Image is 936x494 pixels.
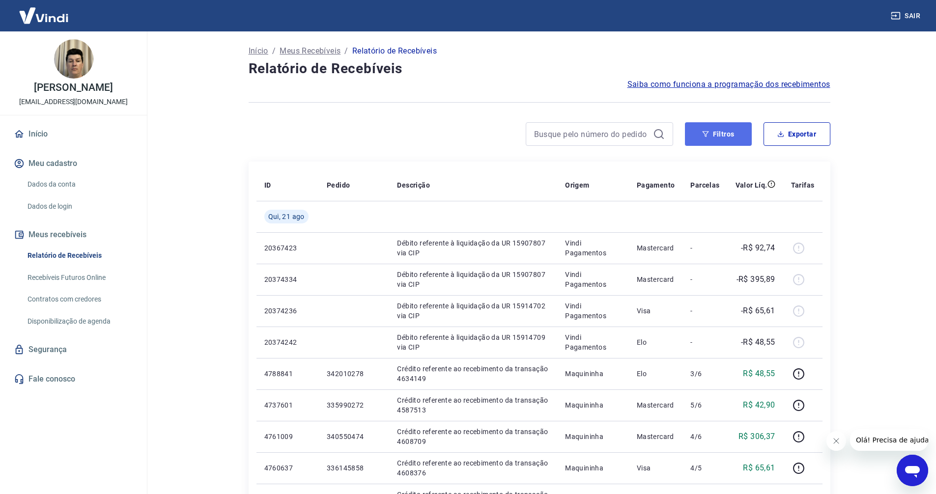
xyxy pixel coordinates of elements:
[24,311,135,331] a: Disponibilização de agenda
[397,364,549,384] p: Crédito referente ao recebimento da transação 4634149
[327,400,382,410] p: 335990272
[690,400,719,410] p: 5/6
[738,431,775,442] p: R$ 306,37
[741,242,775,254] p: -R$ 92,74
[327,180,350,190] p: Pedido
[12,368,135,390] a: Fale conosco
[327,463,382,473] p: 336145858
[637,432,675,441] p: Mastercard
[327,369,382,379] p: 342010278
[24,268,135,288] a: Recebíveis Futuros Online
[12,0,76,30] img: Vindi
[264,180,271,190] p: ID
[743,399,775,411] p: R$ 42,90
[264,306,311,316] p: 20374236
[249,59,830,79] h4: Relatório de Recebíveis
[690,243,719,253] p: -
[690,337,719,347] p: -
[850,429,928,451] iframe: Mensagem da empresa
[637,306,675,316] p: Visa
[24,196,135,217] a: Dados de login
[249,45,268,57] a: Início
[685,122,752,146] button: Filtros
[12,153,135,174] button: Meu cadastro
[565,369,621,379] p: Maquininha
[565,180,589,190] p: Origem
[327,432,382,441] p: 340550474
[264,432,311,441] p: 4761009
[627,79,830,90] a: Saiba como funciona a programação dos recebimentos
[764,122,830,146] button: Exportar
[280,45,340,57] a: Meus Recebíveis
[690,274,719,284] p: -
[565,238,621,258] p: Vindi Pagamentos
[54,39,93,79] img: a0d6d0c1-e47e-4c40-a8ef-9f309724d7bf.jpeg
[741,305,775,317] p: -R$ 65,61
[12,339,135,360] a: Segurança
[24,174,135,194] a: Dados da conta
[690,463,719,473] p: 4/5
[397,332,549,352] p: Débito referente à liquidação da UR 15914709 via CIP
[397,238,549,258] p: Débito referente à liquidação da UR 15907807 via CIP
[690,369,719,379] p: 3/6
[565,332,621,352] p: Vindi Pagamentos
[690,306,719,316] p: -
[19,97,128,107] p: [EMAIL_ADDRESS][DOMAIN_NAME]
[565,400,621,410] p: Maquininha
[565,301,621,321] p: Vindi Pagamentos
[12,224,135,246] button: Meus recebíveis
[690,432,719,441] p: 4/6
[897,455,928,486] iframe: Botão para abrir a janela de mensagens
[737,274,775,285] p: -R$ 395,89
[264,400,311,410] p: 4737601
[637,274,675,284] p: Mastercard
[826,431,846,451] iframe: Fechar mensagem
[397,301,549,321] p: Débito referente à liquidação da UR 15914702 via CIP
[637,243,675,253] p: Mastercard
[743,462,775,474] p: R$ 65,61
[565,463,621,473] p: Maquininha
[397,395,549,415] p: Crédito referente ao recebimento da transação 4587513
[889,7,924,25] button: Sair
[743,368,775,380] p: R$ 48,55
[264,274,311,284] p: 20374334
[344,45,348,57] p: /
[352,45,437,57] p: Relatório de Recebíveis
[397,180,430,190] p: Descrição
[397,427,549,446] p: Crédito referente ao recebimento da transação 4608709
[24,246,135,266] a: Relatório de Recebíveis
[741,336,775,348] p: -R$ 48,55
[24,289,135,309] a: Contratos com credores
[264,463,311,473] p: 4760637
[637,337,675,347] p: Elo
[12,123,135,145] a: Início
[565,432,621,441] p: Maquininha
[534,127,649,141] input: Busque pelo número do pedido
[397,458,549,478] p: Crédito referente ao recebimento da transação 4608376
[272,45,276,57] p: /
[637,369,675,379] p: Elo
[264,369,311,379] p: 4788841
[690,180,719,190] p: Parcelas
[264,243,311,253] p: 20367423
[565,270,621,289] p: Vindi Pagamentos
[264,337,311,347] p: 20374242
[6,7,83,15] span: Olá! Precisa de ajuda?
[637,400,675,410] p: Mastercard
[397,270,549,289] p: Débito referente à liquidação da UR 15907807 via CIP
[34,82,113,93] p: [PERSON_NAME]
[637,463,675,473] p: Visa
[791,180,815,190] p: Tarifas
[268,212,305,221] span: Qui, 21 ago
[736,180,767,190] p: Valor Líq.
[637,180,675,190] p: Pagamento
